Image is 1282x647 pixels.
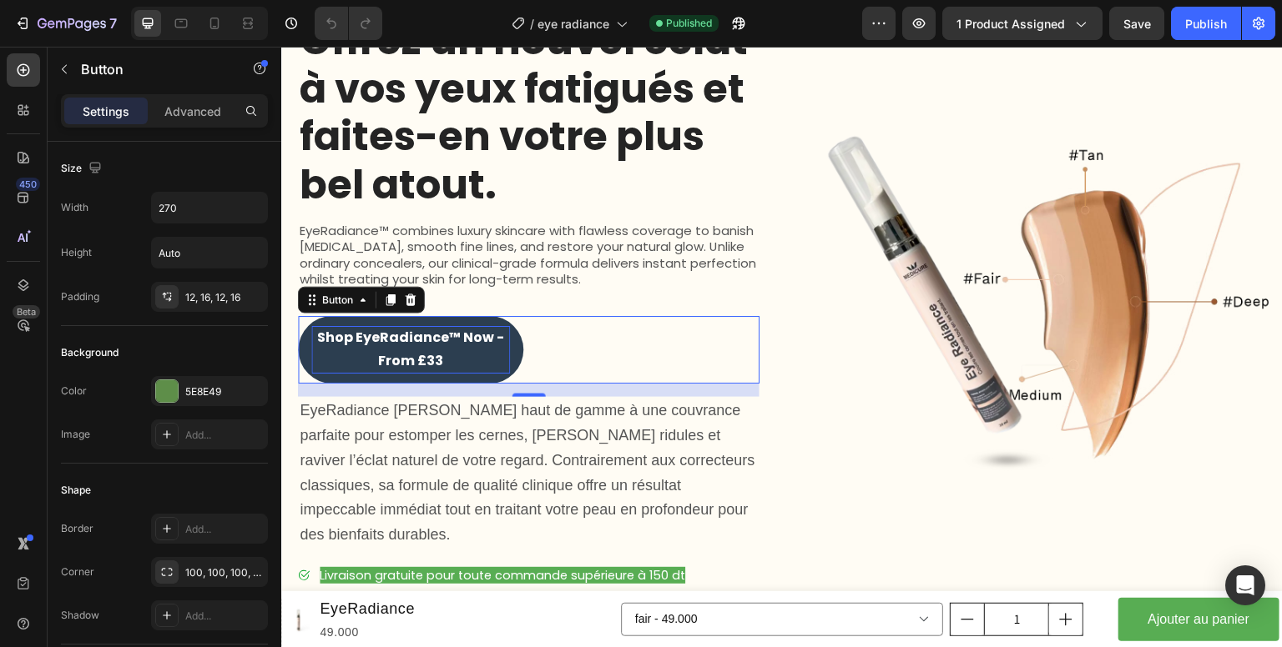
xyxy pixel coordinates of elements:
img: gempages_584742404377019252-58548454-5f4b-42ce-9a8d-7db534a64399.png [522,48,1002,469]
div: Padding [61,289,99,304]
input: quantity [703,557,768,589]
iframe: Design area [281,47,1282,647]
a: Rich Text Editor. Editing area: main [17,269,242,338]
div: Add... [185,428,264,443]
div: Button [38,246,75,261]
div: Height [61,245,92,260]
span: Save [1123,17,1151,31]
div: 5E8E49 [185,384,264,399]
div: Add... [185,609,264,624]
p: EyeRadiance™ combines luxury skincare with flawless coverage to banish [MEDICAL_DATA], smooth fin... [18,176,477,241]
button: Ajouter au panier [837,551,998,595]
div: 450 [16,178,40,191]
div: Border [61,521,93,536]
div: Rich Text Editor. Editing area: main [30,279,229,328]
div: 12, 16, 12, 16 [185,290,264,305]
div: Corner [61,564,94,579]
p: 7 [109,13,117,33]
div: Shape [61,483,91,498]
div: Add... [185,522,264,537]
p: Button [81,59,223,79]
input: Auto [152,193,267,223]
strong: Shop EyeRadiance™ Now - From £33 [36,281,223,324]
p: Settings [83,103,129,120]
div: Ajouter au panier [866,561,968,585]
button: 1 product assigned [942,7,1103,40]
div: Open Intercom Messenger [1225,565,1265,605]
div: 100, 100, 100, 100 [185,565,264,580]
div: Undo/Redo [315,7,382,40]
p: Advanced [164,103,221,120]
div: Image [61,427,90,442]
div: Beta [13,305,40,318]
span: eye radiance [538,15,609,33]
span: / [530,15,534,33]
button: 7 [7,7,124,40]
button: increment [768,557,801,589]
span: EyeRadiance [PERSON_NAME] haut de gamme à une couvrance parfaite pour estomper les cernes, [PERSO... [18,355,473,496]
span: Published [666,16,712,31]
div: Background [61,345,119,360]
div: Publish [1185,15,1227,33]
div: Size [61,158,105,180]
button: decrement [669,557,703,589]
input: Auto [152,238,267,268]
button: Save [1109,7,1164,40]
div: Width [61,200,88,215]
div: Color [61,384,87,399]
span: Livraison gratuite pour toute commande supérieure à 150 dt [38,520,404,537]
button: Publish [1171,7,1241,40]
div: Shadow [61,608,99,623]
span: 1 product assigned [956,15,1065,33]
